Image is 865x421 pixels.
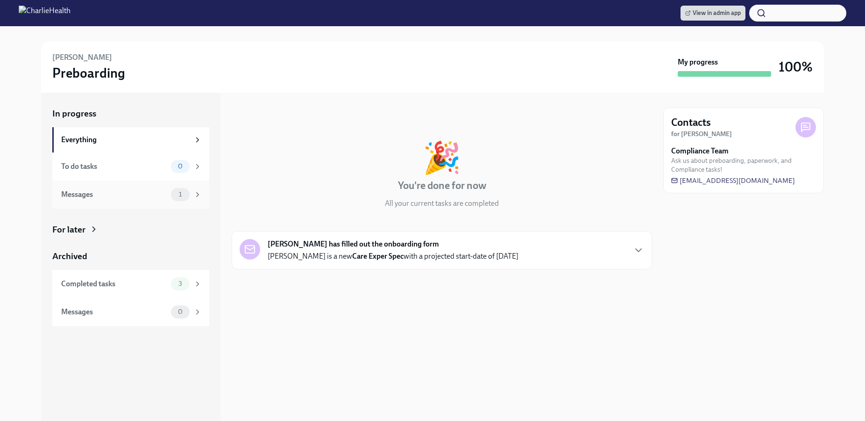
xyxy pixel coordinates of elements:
[52,250,209,262] a: Archived
[61,135,190,145] div: Everything
[19,6,71,21] img: CharlieHealth
[678,57,718,67] strong: My progress
[671,130,732,138] strong: for [PERSON_NAME]
[232,108,276,120] div: In progress
[172,308,188,315] span: 0
[398,179,486,193] h4: You're done for now
[61,279,167,289] div: Completed tasks
[671,116,711,130] h4: Contacts
[671,176,795,185] a: [EMAIL_ADDRESS][DOMAIN_NAME]
[685,8,741,18] span: View in admin app
[173,191,187,198] span: 1
[52,108,209,120] a: In progress
[61,189,167,200] div: Messages
[423,142,461,173] div: 🎉
[61,161,167,172] div: To do tasks
[61,307,167,317] div: Messages
[681,6,745,21] a: View in admin app
[52,127,209,152] a: Everything
[52,224,85,236] div: For later
[352,252,404,261] strong: Care Exper Spec
[173,280,188,287] span: 3
[671,156,816,174] span: Ask us about preboarding, paperwork, and Compliance tasks!
[671,146,729,156] strong: Compliance Team
[268,251,518,261] p: [PERSON_NAME] is a new with a projected start-date of [DATE]
[52,270,209,298] a: Completed tasks3
[172,163,188,170] span: 0
[52,65,125,81] h3: Preboarding
[779,58,813,75] h3: 100%
[52,152,209,181] a: To do tasks0
[268,239,439,249] strong: [PERSON_NAME] has filled out the onboarding form
[52,298,209,326] a: Messages0
[52,224,209,236] a: For later
[52,52,112,63] h6: [PERSON_NAME]
[385,198,499,209] p: All your current tasks are completed
[52,181,209,209] a: Messages1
